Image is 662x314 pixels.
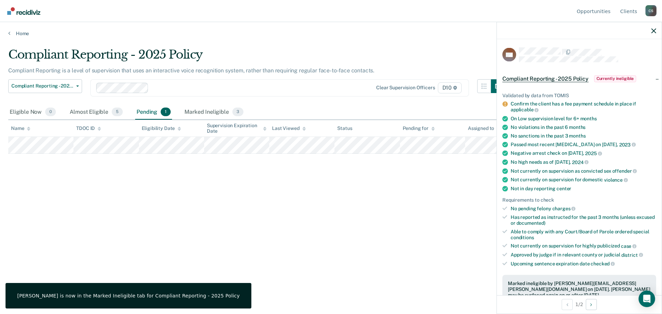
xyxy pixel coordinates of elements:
[511,159,656,165] div: No high needs as of [DATE],
[516,220,545,225] span: documented)
[612,168,637,174] span: offender
[591,261,615,266] span: checked
[76,125,101,131] div: TDOC ID
[586,299,597,310] button: Next Opportunity
[7,7,40,15] img: Recidiviz
[68,105,124,120] div: Almost Eligible
[403,125,435,131] div: Pending for
[511,229,656,240] div: Able to comply with any Court/Board of Parole ordered special
[511,205,656,212] div: No pending felony
[207,123,267,134] div: Supervision Expiration Date
[511,124,656,130] div: No violations in the past 6
[511,243,656,249] div: Not currently on supervision for highly publicized
[438,82,462,93] span: D10
[556,185,571,191] span: center
[511,141,656,148] div: Passed most recent [MEDICAL_DATA] on [DATE],
[142,125,181,131] div: Eligibility Date
[17,293,240,299] div: [PERSON_NAME] is now in the Marked Ineligible tab for Compliant Reporting - 2025 Policy
[511,150,656,156] div: Negative arrest check on [DATE],
[569,133,585,138] span: months
[45,108,56,117] span: 0
[585,151,602,156] span: 2025
[497,68,662,90] div: Compliant Reporting - 2025 PolicyCurrently ineligible
[511,133,656,139] div: No sanctions in the past 3
[468,125,500,131] div: Assigned to
[580,115,597,121] span: months
[8,67,374,74] p: Compliant Reporting is a level of supervision that uses an interactive voice recognition system, ...
[511,234,534,240] span: conditions
[337,125,352,131] div: Status
[502,75,589,82] span: Compliant Reporting - 2025 Policy
[161,108,171,117] span: 1
[645,5,656,16] div: C S
[621,243,636,249] span: case
[8,30,654,37] a: Home
[604,177,628,182] span: violence
[639,291,655,307] div: Open Intercom Messenger
[511,252,656,258] div: Approved by judge if in relevant county or judicial
[502,92,656,98] div: Validated by data from TOMIS
[619,142,636,147] span: 2023
[645,5,656,16] button: Profile dropdown button
[502,197,656,203] div: Requirements to check
[8,105,57,120] div: Eligible Now
[11,125,30,131] div: Name
[511,261,656,267] div: Upcoming sentence expiration date
[135,105,172,120] div: Pending
[594,75,636,82] span: Currently ineligible
[376,85,435,91] div: Clear supervision officers
[11,83,73,89] span: Compliant Reporting - 2025 Policy
[569,124,585,130] span: months
[511,101,656,113] div: Confirm the client has a fee payment schedule in place if applicable
[497,295,662,313] div: 1 / 2
[621,252,643,257] span: district
[572,159,589,165] span: 2024
[508,281,651,298] div: Marked ineligible by [PERSON_NAME][EMAIL_ADDRESS][PERSON_NAME][DOMAIN_NAME] on [DATE]. [PERSON_NA...
[511,168,656,174] div: Not currently on supervision as convicted sex
[232,108,243,117] span: 3
[511,185,656,191] div: Not in day reporting
[8,48,505,67] div: Compliant Reporting - 2025 Policy
[511,177,656,183] div: Not currently on supervision for domestic
[562,299,573,310] button: Previous Opportunity
[112,108,123,117] span: 5
[511,115,656,121] div: On Low supervision level for 6+
[552,206,576,211] span: charges
[183,105,245,120] div: Marked Ineligible
[272,125,305,131] div: Last Viewed
[511,214,656,226] div: Has reported as instructed for the past 3 months (unless excused or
